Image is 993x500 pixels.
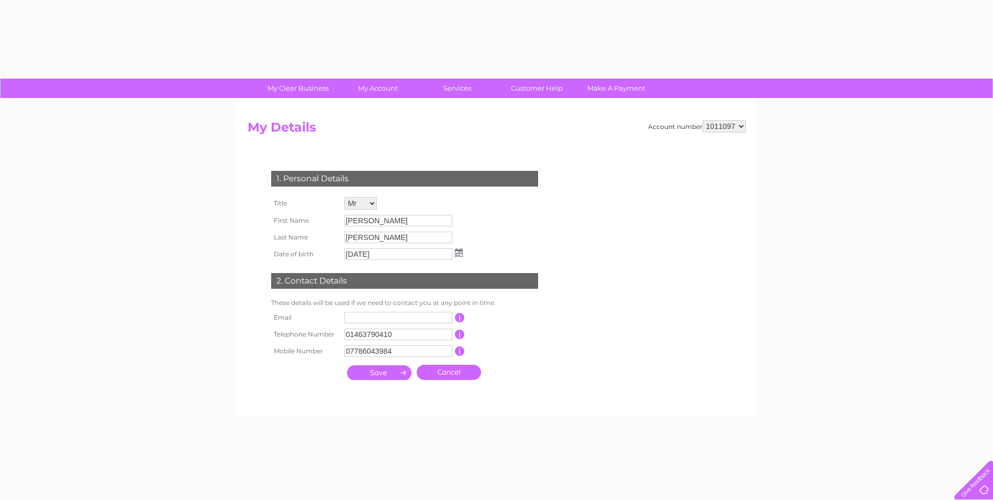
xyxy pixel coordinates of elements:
[269,343,342,360] th: Mobile Number
[455,313,465,322] input: Information
[269,194,342,212] th: Title
[455,248,463,257] img: ...
[271,273,538,289] div: 2. Contact Details
[269,246,342,263] th: Date of birth
[269,309,342,326] th: Email
[269,297,541,309] td: These details will be used if we need to contact you at any point in time.
[248,120,746,140] h2: My Details
[573,79,660,98] a: Make A Payment
[417,365,481,380] a: Cancel
[414,79,500,98] a: Services
[494,79,580,98] a: Customer Help
[334,79,421,98] a: My Account
[269,212,342,229] th: First Name
[648,120,746,133] div: Account number
[455,346,465,356] input: Information
[455,330,465,339] input: Information
[347,365,411,380] input: Submit
[255,79,341,98] a: My Clear Business
[269,229,342,246] th: Last Name
[271,171,538,187] div: 1. Personal Details
[269,326,342,343] th: Telephone Number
